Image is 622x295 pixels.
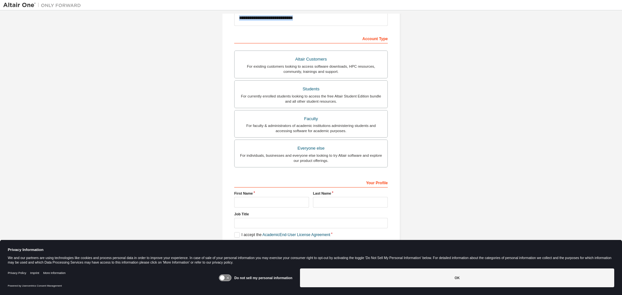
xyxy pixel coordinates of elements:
[238,55,384,64] div: Altair Customers
[238,64,384,74] div: For existing customers looking to access software downloads, HPC resources, community, trainings ...
[234,232,330,238] label: I accept the
[3,2,84,8] img: Altair One
[238,123,384,133] div: For faculty & administrators of academic institutions administering students and accessing softwa...
[234,191,309,196] label: First Name
[234,33,388,43] div: Account Type
[238,85,384,94] div: Students
[234,211,388,217] label: Job Title
[262,233,330,237] a: Academic End-User License Agreement
[313,191,388,196] label: Last Name
[238,114,384,123] div: Faculty
[234,177,388,187] div: Your Profile
[238,144,384,153] div: Everyone else
[238,94,384,104] div: For currently enrolled students looking to access the free Altair Student Edition bundle and all ...
[238,153,384,163] div: For individuals, businesses and everyone else looking to try Altair software and explore our prod...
